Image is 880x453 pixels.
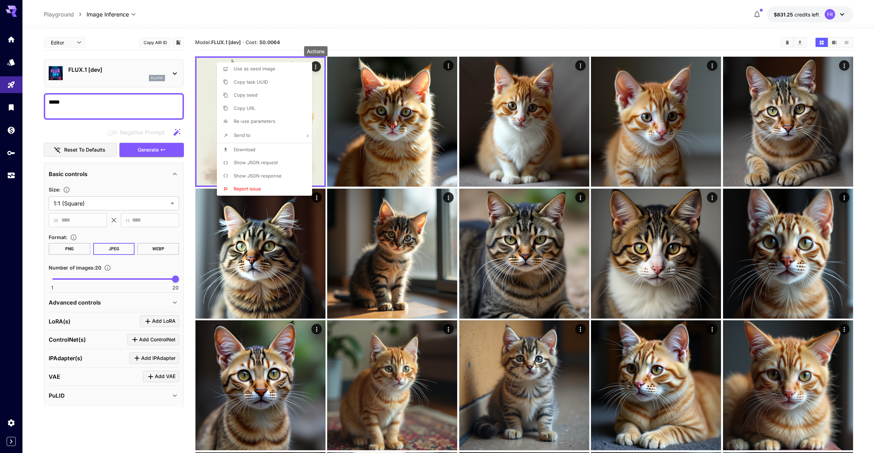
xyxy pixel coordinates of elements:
[234,186,261,191] span: Report issue
[234,118,275,124] span: Re-use parameters
[234,105,255,111] span: Copy URL
[304,46,328,56] div: Actions
[234,160,278,165] span: Show JSON request
[234,92,257,98] span: Copy seed
[234,79,268,85] span: Copy task UUID
[234,132,250,138] span: Send to
[845,419,880,453] iframe: Chat Widget
[234,147,255,152] span: Download
[234,173,282,179] span: Show JSON response
[234,66,275,71] span: Use as seed image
